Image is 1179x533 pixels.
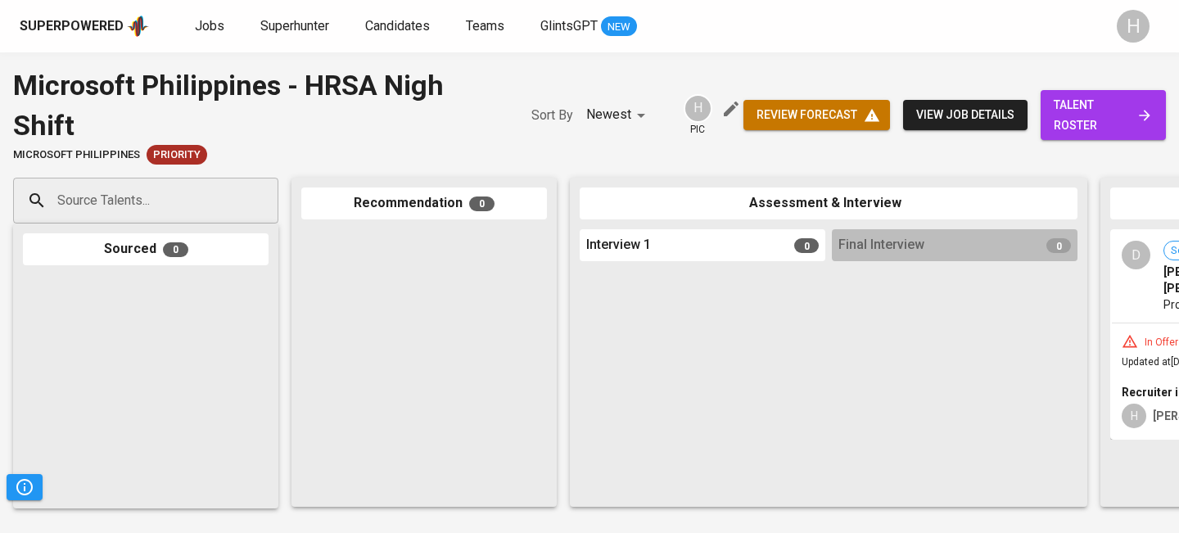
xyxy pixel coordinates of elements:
[147,145,207,165] div: New Job received from Demand Team
[586,236,651,255] span: Interview 1
[586,105,631,124] p: Newest
[195,18,224,34] span: Jobs
[916,105,1014,125] span: view job details
[466,18,504,34] span: Teams
[466,16,508,37] a: Teams
[20,17,124,36] div: Superpowered
[540,18,598,34] span: GlintsGPT
[365,18,430,34] span: Candidates
[269,199,273,202] button: Open
[301,187,547,219] div: Recommendation
[757,105,877,125] span: review forecast
[147,147,207,163] span: Priority
[540,16,637,37] a: GlintsGPT NEW
[684,94,712,123] div: H
[13,147,140,163] span: Microsoft Philippines
[1041,90,1166,140] a: talent roster
[7,474,43,500] button: Pipeline Triggers
[1046,238,1071,253] span: 0
[20,14,149,38] a: Superpoweredapp logo
[794,238,819,253] span: 0
[13,65,499,145] div: Microsoft Philippines - HRSA Nigh Shift
[127,14,149,38] img: app logo
[1117,10,1150,43] div: H
[903,100,1028,130] button: view job details
[580,187,1077,219] div: Assessment & Interview
[531,106,573,125] p: Sort By
[1122,404,1146,428] div: H
[838,236,924,255] span: Final Interview
[469,196,495,211] span: 0
[260,18,329,34] span: Superhunter
[195,16,228,37] a: Jobs
[260,16,332,37] a: Superhunter
[23,233,269,265] div: Sourced
[586,100,651,130] div: Newest
[365,16,433,37] a: Candidates
[684,94,712,137] div: pic
[1122,241,1150,269] div: D
[743,100,890,130] button: review forecast
[163,242,188,257] span: 0
[1054,95,1153,135] span: talent roster
[601,19,637,35] span: NEW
